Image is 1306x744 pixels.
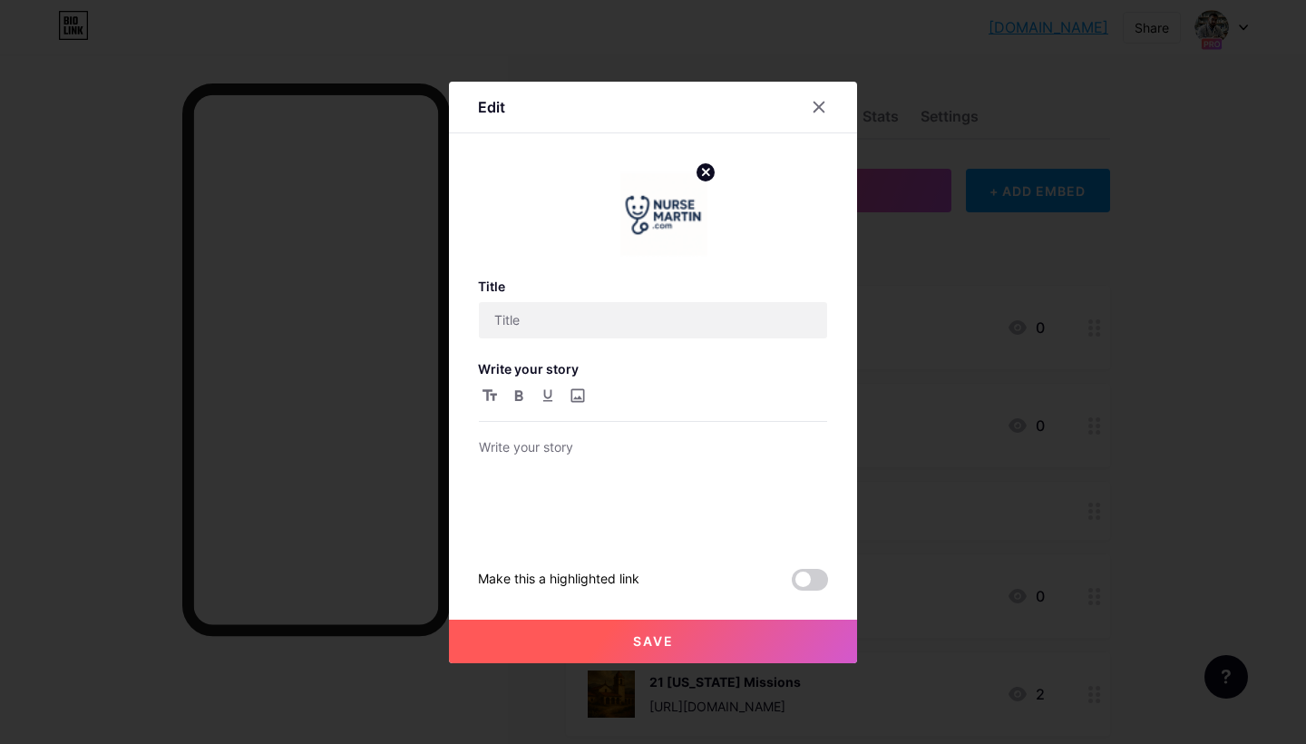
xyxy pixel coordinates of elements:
span: Save [633,633,674,649]
input: Title [479,302,827,338]
button: Save [449,620,857,663]
div: Make this a highlighted link [478,569,639,591]
h3: Title [478,279,828,294]
img: link_thumbnail [620,170,707,257]
div: Edit [478,96,505,118]
h3: Write your story [478,361,828,377]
